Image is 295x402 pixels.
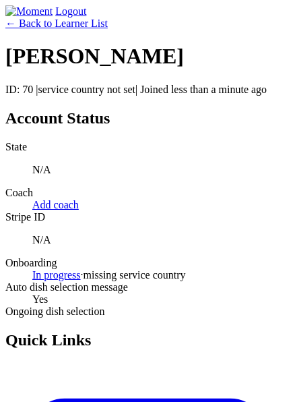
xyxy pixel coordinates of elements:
[5,5,53,18] img: Moment
[55,5,86,17] a: Logout
[32,293,48,305] span: Yes
[5,141,290,153] dt: State
[5,109,290,127] h2: Account Status
[5,257,290,269] dt: Onboarding
[5,306,290,318] dt: Ongoing dish selection
[32,269,81,281] a: In progress
[32,164,290,176] p: N/A
[5,84,290,96] p: ID: 70 | | Joined less than a minute ago
[5,44,290,69] h1: [PERSON_NAME]
[5,18,108,29] a: ← Back to Learner List
[5,211,290,223] dt: Stripe ID
[32,234,290,246] p: N/A
[81,269,84,281] span: ·
[5,187,290,199] dt: Coach
[32,199,79,210] a: Add coach
[5,331,290,349] h2: Quick Links
[38,84,135,95] span: service country not set
[84,269,186,281] span: missing service country
[5,281,290,293] dt: Auto dish selection message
